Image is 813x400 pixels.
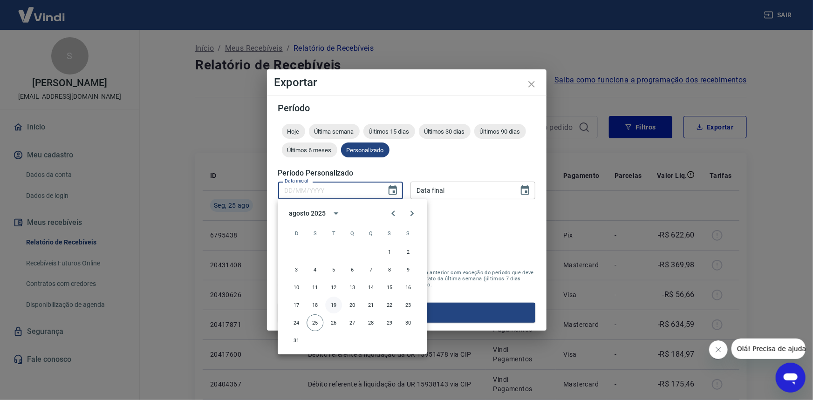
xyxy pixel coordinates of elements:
button: 25 [307,314,323,331]
h5: Período [278,103,535,113]
button: 3 [288,261,305,278]
span: sábado [400,224,417,243]
button: 24 [288,314,305,331]
label: Data inicial [285,177,308,184]
iframe: Botão para abrir a janela de mensagens [776,363,806,393]
button: Choose date [516,181,534,200]
div: Últimos 6 meses [282,142,337,157]
button: 23 [400,297,417,313]
span: Últimos 90 dias [474,128,526,135]
button: 29 [381,314,398,331]
span: Olá! Precisa de ajuda? [6,7,78,14]
button: 1 [381,244,398,260]
div: agosto 2025 [289,209,325,218]
span: Hoje [282,128,305,135]
h5: Período Personalizado [278,169,535,178]
button: 7 [362,261,379,278]
span: quinta-feira [362,224,379,243]
iframe: Mensagem da empresa [731,339,806,359]
input: DD/MM/YYYY [410,182,512,199]
span: Últimos 15 dias [363,128,415,135]
div: Últimos 90 dias [474,124,526,139]
iframe: Fechar mensagem [709,340,728,359]
button: 18 [307,297,323,313]
button: 6 [344,261,361,278]
button: 11 [307,279,323,296]
div: Hoje [282,124,305,139]
span: sexta-feira [381,224,398,243]
button: 28 [362,314,379,331]
span: Última semana [309,128,360,135]
button: 15 [381,279,398,296]
button: 17 [288,297,305,313]
div: Últimos 30 dias [419,124,471,139]
button: 2 [400,244,417,260]
button: 16 [400,279,417,296]
div: Últimos 15 dias [363,124,415,139]
button: 22 [381,297,398,313]
input: DD/MM/YYYY [278,182,380,199]
span: domingo [288,224,305,243]
button: Choose date [383,181,402,200]
span: terça-feira [325,224,342,243]
span: segunda-feira [307,224,323,243]
button: 21 [362,297,379,313]
button: close [520,73,543,95]
span: Últimos 6 meses [282,147,337,154]
button: 14 [362,279,379,296]
div: Última semana [309,124,360,139]
button: 26 [325,314,342,331]
div: Personalizado [341,142,389,157]
button: 5 [325,261,342,278]
button: 9 [400,261,417,278]
button: calendar view is open, switch to year view [328,205,344,221]
span: quarta-feira [344,224,361,243]
button: 20 [344,297,361,313]
span: Últimos 30 dias [419,128,471,135]
button: 27 [344,314,361,331]
button: 31 [288,332,305,349]
button: 4 [307,261,323,278]
button: 10 [288,279,305,296]
button: Previous month [384,204,403,223]
button: Next month [403,204,421,223]
span: Personalizado [341,147,389,154]
button: 19 [325,297,342,313]
button: 8 [381,261,398,278]
button: 30 [400,314,417,331]
button: 13 [344,279,361,296]
button: 12 [325,279,342,296]
h4: Exportar [274,77,539,88]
